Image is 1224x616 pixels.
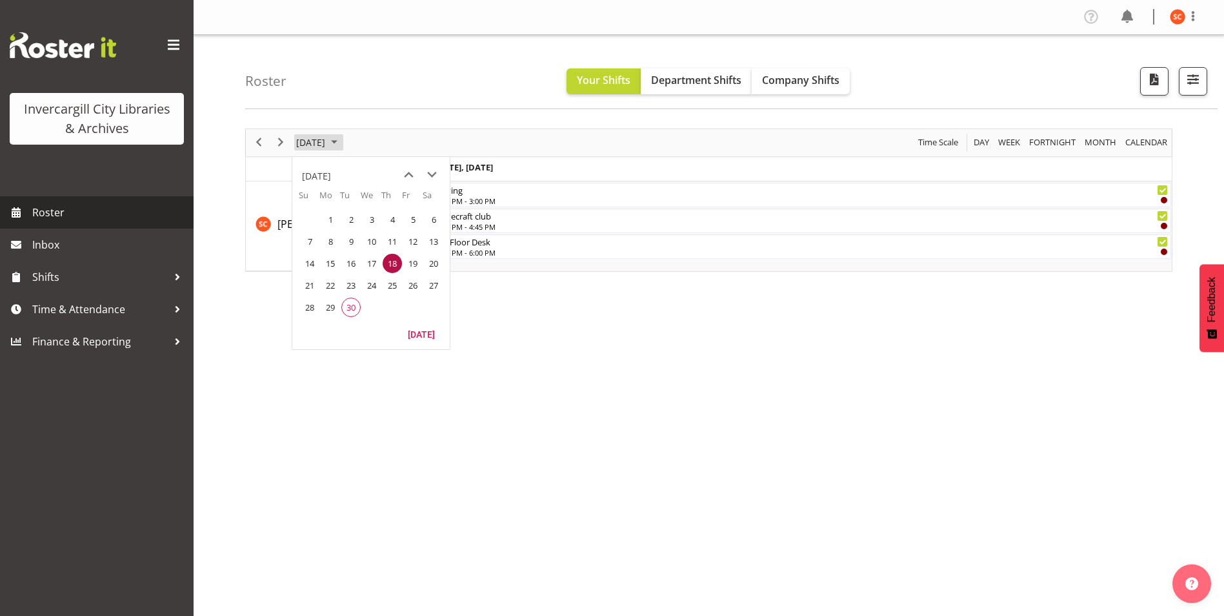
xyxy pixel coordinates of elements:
[277,217,357,231] span: [PERSON_NAME]
[1140,67,1169,96] button: Download a PDF of the roster for the current day
[381,252,402,274] td: Thursday, September 18, 2025
[362,254,381,273] span: Wednesday, September 17, 2025
[972,134,990,150] span: Day
[32,300,168,319] span: Time & Attendance
[270,129,292,156] div: next period
[432,209,1171,233] div: Serena Casey"s event - Minecraft club Begin From Thursday, September 18, 2025 at 3:45:00 PM GMT+1...
[397,163,420,187] button: previous month
[567,68,641,94] button: Your Shifts
[32,332,168,351] span: Finance & Reporting
[436,209,1168,222] div: Minecraft club
[1185,577,1198,590] img: help-xxl-2.png
[431,181,1172,271] table: Timeline Day of September 18, 2025
[399,325,443,343] button: Today
[403,254,423,273] span: Friday, September 19, 2025
[381,189,402,209] th: Th
[300,232,319,251] span: Sunday, September 7, 2025
[250,134,268,150] button: Previous
[972,134,992,150] button: Timeline Day
[246,181,431,271] td: Serena Casey resource
[1123,134,1170,150] button: Month
[341,298,361,317] span: Tuesday, September 30, 2025
[362,232,381,251] span: Wednesday, September 10, 2025
[577,73,630,87] span: Your Shifts
[423,189,443,209] th: Sa
[997,134,1021,150] span: Week
[32,267,168,287] span: Shifts
[1170,9,1185,25] img: serena-casey11690.jpg
[383,232,402,251] span: Thursday, September 11, 2025
[436,196,1168,206] div: 1:00 PM - 3:00 PM
[436,221,1168,232] div: 3:45 PM - 4:45 PM
[996,134,1023,150] button: Timeline Week
[245,74,286,88] h4: Roster
[752,68,850,94] button: Company Shifts
[383,276,402,295] span: Thursday, September 25, 2025
[424,210,443,229] span: Saturday, September 6, 2025
[917,134,959,150] span: Time Scale
[292,129,345,156] div: September 18, 2025
[383,254,402,273] span: Thursday, September 18, 2025
[300,276,319,295] span: Sunday, September 21, 2025
[402,189,423,209] th: Fr
[1124,134,1169,150] span: calendar
[403,276,423,295] span: Friday, September 26, 2025
[299,189,319,209] th: Su
[277,216,357,232] a: [PERSON_NAME]
[341,210,361,229] span: Tuesday, September 2, 2025
[272,134,290,150] button: Next
[403,210,423,229] span: Friday, September 5, 2025
[300,254,319,273] span: Sunday, September 14, 2025
[383,210,402,229] span: Thursday, September 4, 2025
[341,276,361,295] span: Tuesday, September 23, 2025
[340,189,361,209] th: Tu
[10,32,116,58] img: Rosterit website logo
[300,298,319,317] span: Sunday, September 28, 2025
[916,134,961,150] button: Time Scale
[319,189,340,209] th: Mo
[1027,134,1078,150] button: Fortnight
[321,254,340,273] span: Monday, September 15, 2025
[1083,134,1118,150] span: Month
[341,232,361,251] span: Tuesday, September 9, 2025
[23,99,171,138] div: Invercargill City Libraries & Archives
[641,68,752,94] button: Department Shifts
[321,210,340,229] span: Monday, September 1, 2025
[651,73,741,87] span: Department Shifts
[361,189,381,209] th: We
[420,163,443,187] button: next month
[436,235,1168,248] div: 1st Floor Desk
[32,203,187,222] span: Roster
[1179,67,1207,96] button: Filter Shifts
[436,247,1168,258] div: 5:00 PM - 6:00 PM
[1028,134,1077,150] span: Fortnight
[424,254,443,273] span: Saturday, September 20, 2025
[403,232,423,251] span: Friday, September 12, 2025
[245,128,1172,272] div: Timeline Day of September 18, 2025
[1083,134,1119,150] button: Timeline Month
[1206,277,1218,322] span: Feedback
[436,183,1168,196] div: Roving
[434,161,493,173] span: [DATE], [DATE]
[1199,264,1224,352] button: Feedback - Show survey
[32,235,187,254] span: Inbox
[341,254,361,273] span: Tuesday, September 16, 2025
[362,210,381,229] span: Wednesday, September 3, 2025
[321,276,340,295] span: Monday, September 22, 2025
[424,276,443,295] span: Saturday, September 27, 2025
[248,129,270,156] div: previous period
[302,163,331,189] div: title
[295,134,326,150] span: [DATE]
[321,232,340,251] span: Monday, September 8, 2025
[762,73,839,87] span: Company Shifts
[432,234,1171,259] div: Serena Casey"s event - 1st Floor Desk Begin From Thursday, September 18, 2025 at 5:00:00 PM GMT+1...
[432,183,1171,207] div: Serena Casey"s event - Roving Begin From Thursday, September 18, 2025 at 1:00:00 PM GMT+12:00 End...
[321,298,340,317] span: Monday, September 29, 2025
[424,232,443,251] span: Saturday, September 13, 2025
[362,276,381,295] span: Wednesday, September 24, 2025
[294,134,343,150] button: September 2025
